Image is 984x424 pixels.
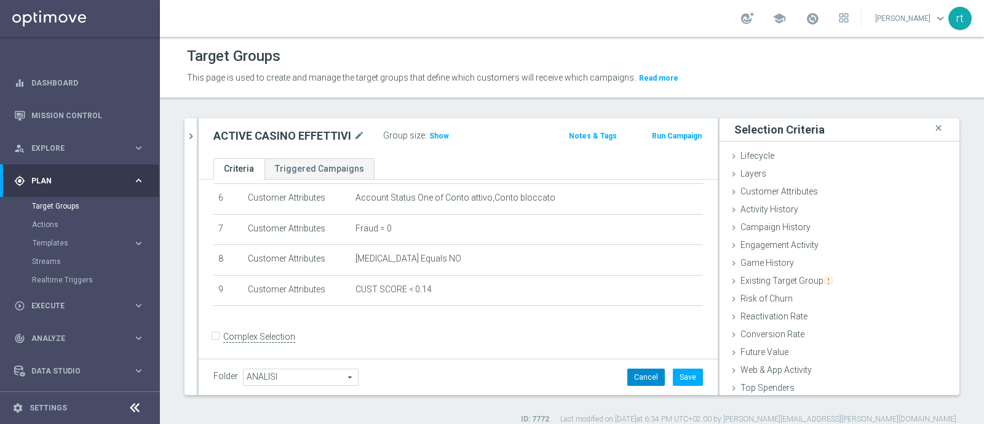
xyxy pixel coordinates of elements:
[14,143,25,154] i: person_search
[243,245,351,276] td: Customer Attributes
[243,275,351,306] td: Customer Attributes
[32,257,128,266] a: Streams
[14,175,25,186] i: gps_fixed
[213,275,243,306] td: 9
[32,215,159,234] div: Actions
[12,402,23,414] i: settings
[133,365,145,377] i: keyboard_arrow_right
[30,404,67,412] a: Settings
[32,252,159,271] div: Streams
[425,130,427,141] label: :
[673,369,703,386] button: Save
[31,387,129,420] a: Optibot
[213,371,238,382] label: Folder
[133,300,145,311] i: keyboard_arrow_right
[14,143,133,154] div: Explore
[133,332,145,344] i: keyboard_arrow_right
[14,66,145,99] div: Dashboard
[355,223,392,234] span: Fraud = 0
[14,333,133,344] div: Analyze
[243,183,351,214] td: Customer Attributes
[740,186,818,196] span: Customer Attributes
[14,366,133,377] div: Data Studio
[14,300,133,311] div: Execute
[31,99,145,132] a: Mission Control
[32,197,159,215] div: Target Groups
[874,9,948,28] a: [PERSON_NAME]keyboard_arrow_down
[14,111,145,121] button: Mission Control
[740,347,788,357] span: Future Value
[14,175,133,186] div: Plan
[14,366,145,376] button: Data Studio keyboard_arrow_right
[627,369,665,386] button: Cancel
[33,239,121,247] span: Templates
[734,122,825,137] h3: Selection Criteria
[740,329,804,339] span: Conversion Rate
[32,238,145,248] div: Templates keyboard_arrow_right
[31,145,133,152] span: Explore
[651,129,703,143] button: Run Campaign
[31,66,145,99] a: Dashboard
[355,284,432,295] span: CUST SCORE < 0.14
[31,177,133,185] span: Plan
[14,176,145,186] button: gps_fixed Plan keyboard_arrow_right
[740,169,766,178] span: Layers
[133,175,145,186] i: keyboard_arrow_right
[223,331,295,343] label: Complex Selection
[264,158,375,180] a: Triggered Campaigns
[31,302,133,310] span: Execute
[740,258,794,268] span: Game History
[740,276,833,286] span: Existing Target Group
[355,193,555,203] span: Account Status One of Conto attivo,Conto bloccato
[32,271,159,289] div: Realtime Triggers
[32,275,128,285] a: Realtime Triggers
[740,151,774,161] span: Lifecycle
[740,240,819,250] span: Engagement Activity
[184,118,197,154] button: chevron_right
[740,294,793,303] span: Risk of Churn
[133,142,145,154] i: keyboard_arrow_right
[133,238,145,249] i: keyboard_arrow_right
[14,387,145,420] div: Optibot
[355,254,461,264] span: [MEDICAL_DATA] Equals NO
[14,301,145,311] button: play_circle_outline Execute keyboard_arrow_right
[14,334,145,343] button: track_changes Analyze keyboard_arrow_right
[383,130,425,141] label: Group size
[948,7,972,30] div: rt
[568,129,618,143] button: Notes & Tags
[213,158,264,180] a: Criteria
[213,214,243,245] td: 7
[772,12,786,25] span: school
[213,245,243,276] td: 8
[213,129,351,143] h2: ACTIVE CASINO EFFETTIVI
[32,234,159,252] div: Templates
[14,78,145,88] button: equalizer Dashboard
[740,204,798,214] span: Activity History
[185,130,197,142] i: chevron_right
[740,383,795,393] span: Top Spenders
[33,239,133,247] div: Templates
[14,143,145,153] button: person_search Explore keyboard_arrow_right
[740,365,812,375] span: Web & App Activity
[740,311,807,321] span: Reactivation Rate
[14,300,25,311] i: play_circle_outline
[429,132,449,140] span: Show
[740,222,811,232] span: Campaign History
[213,183,243,214] td: 6
[243,214,351,245] td: Customer Attributes
[638,71,680,85] button: Read more
[14,333,25,344] i: track_changes
[14,78,25,89] i: equalizer
[354,129,365,143] i: mode_edit
[187,47,280,65] h1: Target Groups
[32,220,128,230] a: Actions
[32,201,128,211] a: Target Groups
[14,99,145,132] div: Mission Control
[31,335,133,342] span: Analyze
